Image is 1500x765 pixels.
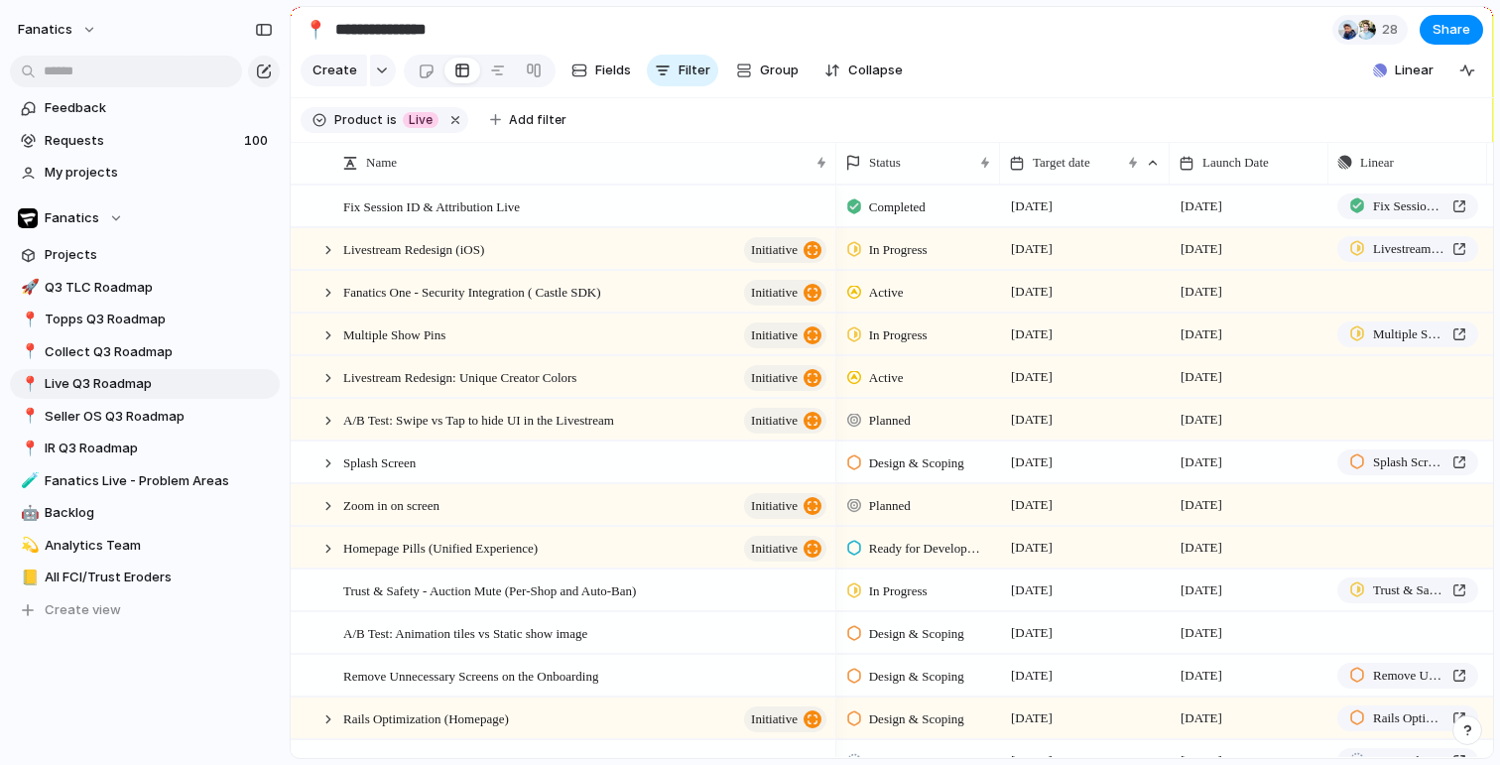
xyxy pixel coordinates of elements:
[744,536,826,562] button: initiative
[21,534,35,557] div: 💫
[869,453,964,473] span: Design & Scoping
[1176,194,1227,218] span: [DATE]
[869,624,964,644] span: Design & Scoping
[744,280,826,306] button: initiative
[301,55,367,86] button: Create
[343,493,439,516] span: Zoom in on screen
[760,61,799,80] span: Group
[343,536,538,559] span: Homepage Pills (Unified Experience)
[1006,536,1058,560] span: [DATE]
[18,503,38,523] button: 🤖
[751,492,798,520] span: initiative
[18,407,38,427] button: 📍
[1337,236,1478,262] a: Livestream Redesign (iOS and Android)
[1006,322,1058,346] span: [DATE]
[10,498,280,528] a: 🤖Backlog
[10,203,280,233] button: Fanatics
[1337,663,1478,689] a: Remove Unnecessary Screens on the Onboarding
[10,531,280,561] a: 💫Analytics Team
[509,111,566,129] span: Add filter
[1373,196,1444,216] span: Fix Session ID & Attribution Live
[18,310,38,329] button: 📍
[869,197,926,217] span: Completed
[18,342,38,362] button: 📍
[45,568,273,587] span: All FCI/Trust Eroders
[1202,153,1269,173] span: Launch Date
[21,567,35,589] div: 📒
[18,568,38,587] button: 📒
[45,536,273,556] span: Analytics Team
[21,438,35,460] div: 📍
[10,369,280,399] div: 📍Live Q3 Roadmap
[1006,408,1058,432] span: [DATE]
[45,310,273,329] span: Topps Q3 Roadmap
[1176,706,1227,730] span: [DATE]
[751,535,798,563] span: initiative
[1006,621,1058,645] span: [DATE]
[1373,452,1444,472] span: Splash Screen
[1006,578,1058,602] span: [DATE]
[744,322,826,348] button: initiative
[1373,580,1444,600] span: Trust & Safety - Auction Mute (Per-Shop and Auto-Ban)
[1373,239,1444,259] span: Livestream Redesign (iOS and Android)
[1006,280,1058,304] span: [DATE]
[751,705,798,733] span: initiative
[387,111,397,129] span: is
[10,337,280,367] div: 📍Collect Q3 Roadmap
[45,245,273,265] span: Projects
[343,664,598,687] span: Remove Unnecessary Screens on the Onboarding
[45,208,99,228] span: Fanatics
[869,368,904,388] span: Active
[869,581,928,601] span: In Progress
[343,194,520,217] span: Fix Session ID & Attribution Live
[1006,237,1058,261] span: [DATE]
[869,709,964,729] span: Design & Scoping
[10,434,280,463] a: 📍IR Q3 Roadmap
[21,405,35,428] div: 📍
[10,305,280,334] div: 📍Topps Q3 Roadmap
[1033,153,1090,173] span: Target date
[478,106,578,134] button: Add filter
[1176,280,1227,304] span: [DATE]
[343,408,614,431] span: A/B Test: Swipe vs Tap to hide UI in the Livestream
[744,408,826,434] button: initiative
[21,309,35,331] div: 📍
[9,14,107,46] button: fanatics
[334,111,383,129] span: Product
[1360,153,1394,173] span: Linear
[343,706,509,729] span: Rails Optimization (Homepage)
[1337,577,1478,603] a: Trust & Safety - Auction Mute (Per-Shop and Auto-Ban)
[45,439,273,458] span: IR Q3 Roadmap
[869,667,964,687] span: Design & Scoping
[18,374,38,394] button: 📍
[399,109,442,131] button: Live
[869,325,928,345] span: In Progress
[10,563,280,592] a: 📒All FCI/Trust Eroders
[744,493,826,519] button: initiative
[751,321,798,349] span: initiative
[343,621,587,644] span: A/B Test: Animation tiles vs Static show image
[1006,450,1058,474] span: [DATE]
[1176,621,1227,645] span: [DATE]
[45,131,238,151] span: Requests
[45,471,273,491] span: Fanatics Live - Problem Areas
[10,158,280,188] a: My projects
[10,402,280,432] div: 📍Seller OS Q3 Roadmap
[744,365,826,391] button: initiative
[1176,322,1227,346] span: [DATE]
[343,237,484,260] span: Livestream Redesign (iOS)
[312,61,357,80] span: Create
[18,278,38,298] button: 🚀
[1337,705,1478,731] a: Rails Optimization (Homepage)
[305,16,326,43] div: 📍
[744,237,826,263] button: initiative
[10,273,280,303] div: 🚀Q3 TLC Roadmap
[816,55,911,86] button: Collapse
[18,536,38,556] button: 💫
[21,502,35,525] div: 🤖
[1420,15,1483,45] button: Share
[751,279,798,307] span: initiative
[383,109,401,131] button: is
